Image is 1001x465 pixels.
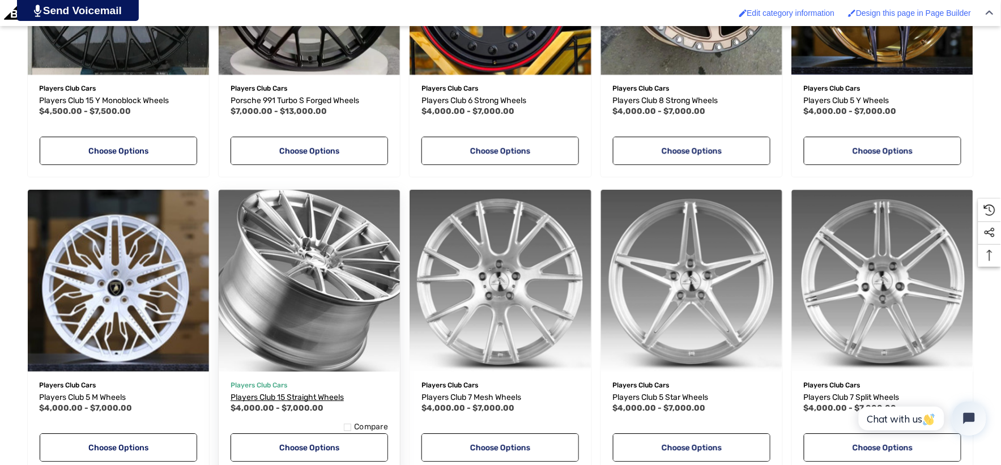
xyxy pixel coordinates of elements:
a: Players Club 7 Split Wheels,Price range from $4,000.00 to $7,000.00 [804,391,961,404]
span: $4,000.00 - $7,000.00 [804,403,897,413]
p: Players Club Cars [421,81,579,96]
img: Players Club 7 Split Monoblock Wheels [792,190,973,371]
a: Choose Options [804,433,961,462]
img: Players Club 5 Star Monoblock Wheels [601,190,782,371]
a: Choose Options [40,433,197,462]
svg: Top [978,250,1001,261]
p: Players Club Cars [40,81,197,96]
a: Choose Options [421,433,579,462]
a: Players Club 5 M Wheels,Price range from $4,000.00 to $7,000.00 [28,190,209,371]
a: Enabled brush for category edit Edit category information [734,3,841,23]
span: $4,000.00 - $7,000.00 [613,403,706,413]
a: Players Club 6 Strong Wheels,Price range from $4,000.00 to $7,000.00 [421,94,579,108]
img: Close Admin Bar [986,10,994,15]
a: Players Club 15 Straight Wheels,Price range from $4,000.00 to $7,000.00 [231,391,388,404]
span: $4,500.00 - $7,500.00 [40,106,131,116]
a: Choose Options [804,136,961,165]
a: Choose Options [613,136,770,165]
a: Enabled brush for page builder edit. Design this page in Page Builder [842,3,977,23]
span: $4,000.00 - $7,000.00 [40,403,133,413]
a: Players Club 8 Strong Wheels,Price range from $4,000.00 to $7,000.00 [613,94,770,108]
span: Players Club 15 Y Monoblock Wheels [40,96,169,105]
p: Players Club Cars [613,378,770,393]
span: Players Club 5 Y Wheels [804,96,889,105]
a: Players Club 5 Star Wheels,Price range from $4,000.00 to $7,000.00 [613,391,770,404]
p: Players Club Cars [421,378,579,393]
img: PjwhLS0gR2VuZXJhdG9yOiBHcmF2aXQuaW8gLS0+PHN2ZyB4bWxucz0iaHR0cDovL3d3dy53My5vcmcvMjAwMC9zdmciIHhtb... [34,5,41,17]
span: Players Club 5 Star Wheels [613,393,709,402]
a: Choose Options [421,136,579,165]
span: $4,000.00 - $7,000.00 [613,106,706,116]
a: Players Club 5 Star Wheels,Price range from $4,000.00 to $7,000.00 [601,190,782,371]
span: Design this page in Page Builder [856,8,971,18]
a: Choose Options [231,136,388,165]
svg: Recently Viewed [984,204,995,216]
span: Players Club 15 Straight Wheels [231,393,344,402]
span: $7,000.00 - $13,000.00 [231,106,327,116]
a: Choose Options [40,136,197,165]
p: Players Club Cars [804,378,961,393]
span: $4,000.00 - $7,000.00 [231,403,323,413]
a: Players Club 7 Mesh Wheels,Price range from $4,000.00 to $7,000.00 [410,190,591,371]
a: Choose Options [613,433,770,462]
svg: Social Media [984,227,995,238]
img: Players Club 7 Mesh Monoblock Wheels [410,190,591,371]
img: Players Club 15 Straight Monoblock Wheels [210,181,409,380]
span: Players Club 7 Mesh Wheels [421,393,521,402]
a: Choose Options [231,433,388,462]
iframe: Tidio Chat [846,392,996,445]
span: Players Club 5 M Wheels [40,393,126,402]
a: Players Club 5 M Wheels,Price range from $4,000.00 to $7,000.00 [40,391,197,404]
a: Players Club 7 Split Wheels,Price range from $4,000.00 to $7,000.00 [792,190,973,371]
span: Players Club 6 Strong Wheels [421,96,526,105]
p: Players Club Cars [231,378,388,393]
img: Enabled brush for category edit [739,9,747,17]
a: Porsche 991 Turbo S Forged Wheels,Price range from $7,000.00 to $13,000.00 [231,94,388,108]
span: Edit category information [747,8,835,18]
p: Players Club Cars [613,81,770,96]
span: Compare [354,422,388,432]
a: Players Club 15 Y Monoblock Wheels,Price range from $4,500.00 to $7,500.00 [40,94,197,108]
a: Players Club 15 Straight Wheels,Price range from $4,000.00 to $7,000.00 [219,190,400,371]
img: Players Club 5 M Monoblock Wheels [28,190,209,371]
a: Players Club 7 Mesh Wheels,Price range from $4,000.00 to $7,000.00 [421,391,579,404]
span: $4,000.00 - $7,000.00 [421,106,514,116]
img: Enabled brush for page builder edit. [848,9,856,17]
a: Players Club 5 Y Wheels,Price range from $4,000.00 to $7,000.00 [804,94,961,108]
span: $4,000.00 - $7,000.00 [804,106,897,116]
span: Players Club 7 Split Wheels [804,393,900,402]
p: Players Club Cars [804,81,961,96]
span: Porsche 991 Turbo S Forged Wheels [231,96,359,105]
p: Players Club Cars [231,81,388,96]
span: Players Club 8 Strong Wheels [613,96,718,105]
span: $4,000.00 - $7,000.00 [421,403,514,413]
p: Players Club Cars [40,378,197,393]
